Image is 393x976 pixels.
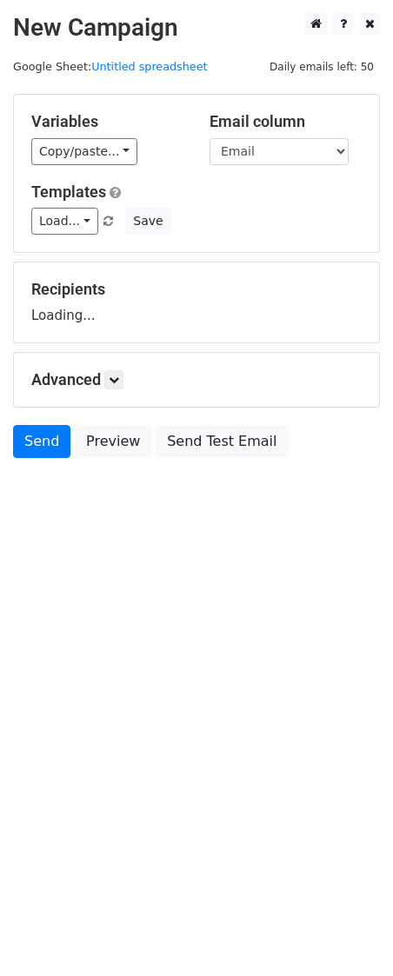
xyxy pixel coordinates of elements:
a: Templates [31,183,106,201]
h2: New Campaign [13,13,380,43]
div: Loading... [31,280,362,325]
h5: Email column [210,112,362,131]
a: Preview [75,425,151,458]
a: Untitled spreadsheet [91,60,207,73]
a: Daily emails left: 50 [263,60,380,73]
a: Send Test Email [156,425,288,458]
span: Daily emails left: 50 [263,57,380,76]
a: Copy/paste... [31,138,137,165]
small: Google Sheet: [13,60,208,73]
a: Load... [31,208,98,235]
a: Send [13,425,70,458]
button: Save [125,208,170,235]
h5: Recipients [31,280,362,299]
h5: Advanced [31,370,362,389]
h5: Variables [31,112,183,131]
